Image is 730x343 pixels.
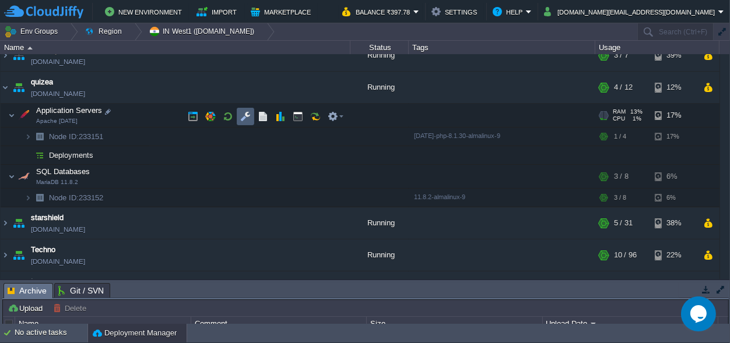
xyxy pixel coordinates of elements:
div: 38% [655,209,693,241]
img: AMDAwAAAACH5BAEAAAAALAAAAAABAAEAAAICRAEAOw== [1,41,10,73]
button: Balance ₹397.78 [342,5,413,19]
img: AMDAwAAAACH5BAEAAAAALAAAAAABAAEAAAICRAEAOw== [1,273,10,305]
div: Name [1,41,350,54]
img: AMDAwAAAACH5BAEAAAAALAAAAAABAAEAAAICRAEAOw== [16,167,32,190]
div: No active tasks [15,324,87,342]
div: 3 / 8 [614,190,626,208]
img: AMDAwAAAACH5BAEAAAAALAAAAAABAAEAAAICRAEAOw== [31,129,48,147]
span: RAM [613,110,626,117]
span: Archive [8,284,47,298]
div: 1 / 4 [614,129,626,147]
div: Tags [409,41,595,54]
img: AMDAwAAAACH5BAEAAAAALAAAAAABAAEAAAICRAEAOw== [10,273,27,305]
button: IN West1 ([DOMAIN_NAME]) [149,23,258,40]
button: Settings [431,5,480,19]
img: AMDAwAAAACH5BAEAAAAALAAAAAABAAEAAAICRAEAOw== [10,209,27,241]
a: starshield [31,214,64,225]
span: Application Servers [35,107,104,117]
a: Techno [31,246,55,257]
div: 5 / 31 [614,209,633,241]
div: 7 / 70 [614,273,633,305]
img: AMDAwAAAACH5BAEAAAAALAAAAAABAAEAAAICRAEAOw== [10,241,27,273]
span: MariaDB 11.8.2 [36,181,78,188]
img: AMDAwAAAACH5BAEAAAAALAAAAAABAAEAAAICRAEAOw== [1,241,10,273]
div: 17% [655,105,693,129]
img: AMDAwAAAACH5BAEAAAAALAAAAAABAAEAAAICRAEAOw== [24,190,31,208]
button: [DOMAIN_NAME][EMAIL_ADDRESS][DOMAIN_NAME] [544,5,718,19]
button: Region [85,23,126,40]
img: AMDAwAAAACH5BAEAAAAALAAAAAABAAEAAAICRAEAOw== [1,73,10,105]
img: AMDAwAAAACH5BAEAAAAALAAAAAABAAEAAAICRAEAOw== [31,190,48,208]
a: SQL DatabasesMariaDB 11.8.2 [35,169,92,178]
img: AMDAwAAAACH5BAEAAAAALAAAAAABAAEAAAICRAEAOw== [8,167,15,190]
img: AMDAwAAAACH5BAEAAAAALAAAAAABAAEAAAICRAEAOw== [10,41,27,73]
button: Help [493,5,526,19]
a: Application ServersApache [DATE] [35,108,104,116]
a: [DOMAIN_NAME] [31,58,85,69]
img: AMDAwAAAACH5BAEAAAAALAAAAAABAAEAAAICRAEAOw== [31,148,48,166]
a: Node ID:233152 [48,195,105,204]
span: 1% [630,117,641,124]
span: SQL Databases [35,168,92,178]
div: Running [350,273,409,305]
img: AMDAwAAAACH5BAEAAAAALAAAAAABAAEAAAICRAEAOw== [24,148,31,166]
div: Name [16,317,190,330]
div: 10 / 96 [614,241,637,273]
div: Usage [596,41,719,54]
img: AMDAwAAAACH5BAEAAAAALAAAAAABAAEAAAICRAEAOw== [1,209,10,241]
a: Deployments [48,152,95,162]
img: AMDAwAAAACH5BAEAAAAALAAAAAABAAEAAAICRAEAOw== [16,105,32,129]
button: New Environment [105,5,185,19]
a: quizea [31,78,53,90]
img: CloudJiffy [4,5,83,19]
button: Marketplace [251,5,314,19]
span: [DATE]-php-8.1.30-almalinux-9 [414,134,500,141]
span: Git / SVN [58,284,104,298]
a: [DOMAIN_NAME] [31,90,85,101]
span: CPU [613,117,625,124]
div: Running [350,73,409,105]
span: 233152 [48,195,105,204]
button: Deployment Manager [93,327,177,339]
span: Apache [DATE] [36,119,78,126]
span: 11.8.2-almalinux-9 [414,195,465,202]
button: Import [196,5,240,19]
div: 39% [655,41,693,73]
a: [DOMAIN_NAME] [31,257,85,269]
span: 233151 [48,133,105,143]
img: AMDAwAAAACH5BAEAAAAALAAAAAABAAEAAAICRAEAOw== [8,105,15,129]
div: 3 / 8 [614,167,629,190]
div: 17% [655,129,693,147]
div: Running [350,241,409,273]
div: Comment [192,317,366,330]
div: Running [350,209,409,241]
button: Env Groups [4,23,62,40]
div: 22% [655,241,693,273]
img: AMDAwAAAACH5BAEAAAAALAAAAAABAAEAAAICRAEAOw== [27,47,33,49]
div: 12% [655,73,693,105]
a: [DOMAIN_NAME] [31,225,85,237]
div: 3 / 7 [614,41,629,73]
a: Node ID:233151 [48,133,105,143]
iframe: chat widget [681,296,718,331]
button: Upload [8,303,46,313]
div: Upload Date [543,317,718,330]
div: 6% [655,190,693,208]
img: AMDAwAAAACH5BAEAAAAALAAAAAABAAEAAAICRAEAOw== [10,73,27,105]
span: Node ID: [49,134,79,143]
button: Delete [53,303,90,313]
span: Node ID: [49,195,79,204]
a: toorosnew [31,278,65,289]
div: Size [367,317,542,330]
img: AMDAwAAAACH5BAEAAAAALAAAAAABAAEAAAICRAEAOw== [24,129,31,147]
div: Status [351,41,408,54]
div: 4 / 12 [614,73,633,105]
div: 11% [655,273,693,305]
div: 6% [655,167,693,190]
div: Running [350,41,409,73]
